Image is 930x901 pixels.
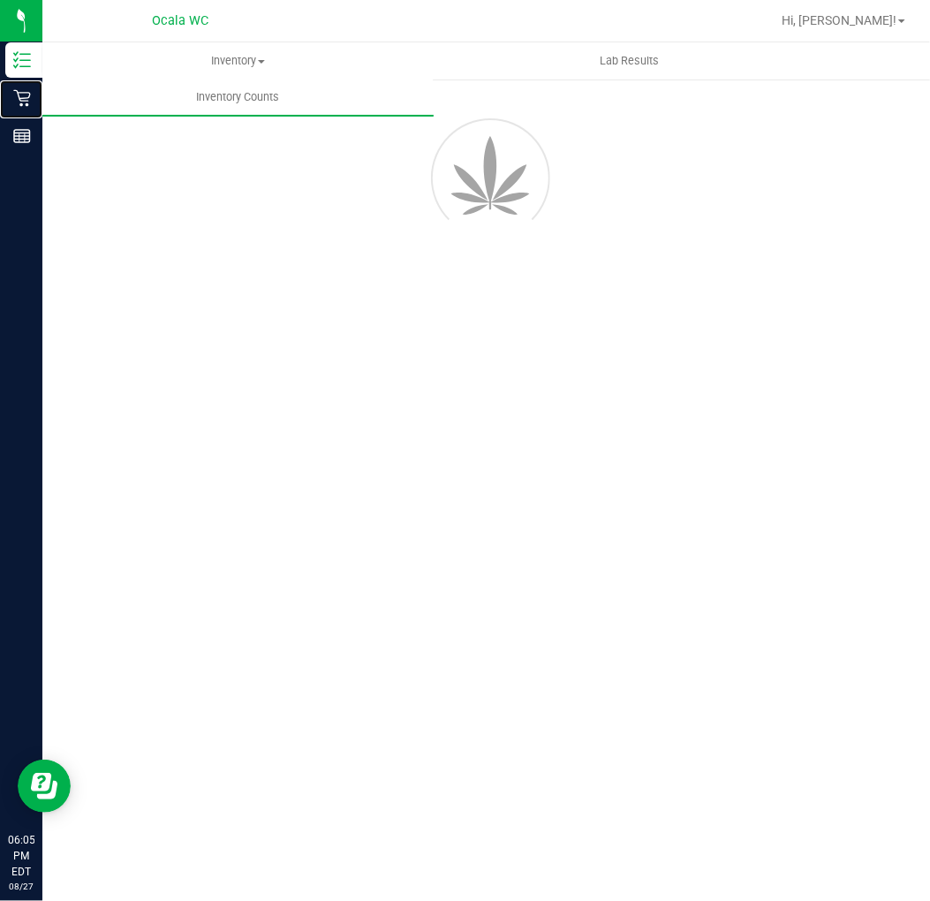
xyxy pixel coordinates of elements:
[8,880,34,893] p: 08/27
[173,89,304,105] span: Inventory Counts
[8,832,34,880] p: 06:05 PM EDT
[13,127,31,145] inline-svg: Reports
[13,51,31,69] inline-svg: Inventory
[43,53,433,69] span: Inventory
[152,13,208,28] span: Ocala WC
[434,42,825,79] a: Lab Results
[18,760,71,813] iframe: Resource center
[42,42,434,79] a: Inventory
[13,89,31,107] inline-svg: Retail
[42,79,434,116] a: Inventory Counts
[576,53,683,69] span: Lab Results
[782,13,896,27] span: Hi, [PERSON_NAME]!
